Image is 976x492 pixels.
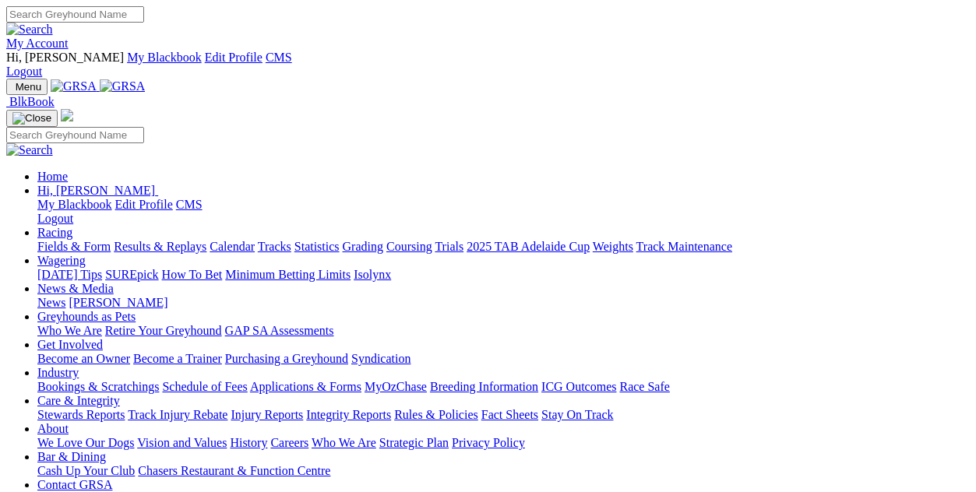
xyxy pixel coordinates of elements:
a: Wagering [37,254,86,267]
a: Industry [37,366,79,379]
a: Privacy Policy [452,436,525,449]
span: Hi, [PERSON_NAME] [6,51,124,64]
a: Become a Trainer [133,352,222,365]
div: My Account [6,51,970,79]
a: [PERSON_NAME] [69,296,167,309]
a: Results & Replays [114,240,206,253]
a: About [37,422,69,435]
a: Get Involved [37,338,103,351]
span: Hi, [PERSON_NAME] [37,184,155,197]
a: Chasers Restaurant & Function Centre [138,464,330,477]
div: Racing [37,240,970,254]
a: Applications & Forms [250,380,361,393]
a: Contact GRSA [37,478,112,491]
a: Logout [37,212,73,225]
a: My Account [6,37,69,50]
div: Wagering [37,268,970,282]
a: Strategic Plan [379,436,449,449]
div: Get Involved [37,352,970,366]
a: Care & Integrity [37,394,120,407]
a: [DATE] Tips [37,268,102,281]
a: Coursing [386,240,432,253]
a: Trials [435,240,463,253]
div: News & Media [37,296,970,310]
img: Search [6,23,53,37]
a: Hi, [PERSON_NAME] [37,184,158,197]
a: Edit Profile [205,51,262,64]
a: News & Media [37,282,114,295]
a: CMS [266,51,292,64]
a: CMS [176,198,203,211]
a: Home [37,170,68,183]
img: Close [12,112,51,125]
a: Who We Are [37,324,102,337]
div: Industry [37,380,970,394]
a: News [37,296,65,309]
a: MyOzChase [365,380,427,393]
div: Hi, [PERSON_NAME] [37,198,970,226]
span: BlkBook [9,95,55,108]
a: Logout [6,65,42,78]
a: Fields & Form [37,240,111,253]
a: GAP SA Assessments [225,324,334,337]
div: Bar & Dining [37,464,970,478]
div: Greyhounds as Pets [37,324,970,338]
a: Bar & Dining [37,450,106,463]
a: ICG Outcomes [541,380,616,393]
img: Search [6,143,53,157]
a: Syndication [351,352,410,365]
a: Who We Are [312,436,376,449]
input: Search [6,127,144,143]
a: 2025 TAB Adelaide Cup [467,240,590,253]
a: My Blackbook [127,51,202,64]
a: Edit Profile [115,198,173,211]
a: Schedule of Fees [162,380,247,393]
div: Care & Integrity [37,408,970,422]
a: Fact Sheets [481,408,538,421]
a: Retire Your Greyhound [105,324,222,337]
a: Track Maintenance [636,240,732,253]
a: Weights [593,240,633,253]
a: BlkBook [6,95,55,108]
a: Minimum Betting Limits [225,268,351,281]
a: Stay On Track [541,408,613,421]
a: Injury Reports [231,408,303,421]
a: Greyhounds as Pets [37,310,136,323]
a: Calendar [210,240,255,253]
a: Isolynx [354,268,391,281]
span: Menu [16,81,41,93]
a: Cash Up Your Club [37,464,135,477]
a: Breeding Information [430,380,538,393]
img: GRSA [51,79,97,93]
a: Stewards Reports [37,408,125,421]
a: Racing [37,226,72,239]
a: Careers [270,436,308,449]
a: Statistics [294,240,340,253]
a: SUREpick [105,268,158,281]
a: Grading [343,240,383,253]
a: Tracks [258,240,291,253]
a: My Blackbook [37,198,112,211]
a: Bookings & Scratchings [37,380,159,393]
input: Search [6,6,144,23]
a: History [230,436,267,449]
button: Toggle navigation [6,110,58,127]
div: About [37,436,970,450]
a: Become an Owner [37,352,130,365]
a: Track Injury Rebate [128,408,227,421]
button: Toggle navigation [6,79,48,95]
a: Rules & Policies [394,408,478,421]
a: How To Bet [162,268,223,281]
a: Vision and Values [137,436,227,449]
a: We Love Our Dogs [37,436,134,449]
a: Race Safe [619,380,669,393]
a: Purchasing a Greyhound [225,352,348,365]
img: logo-grsa-white.png [61,109,73,121]
a: Integrity Reports [306,408,391,421]
img: GRSA [100,79,146,93]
